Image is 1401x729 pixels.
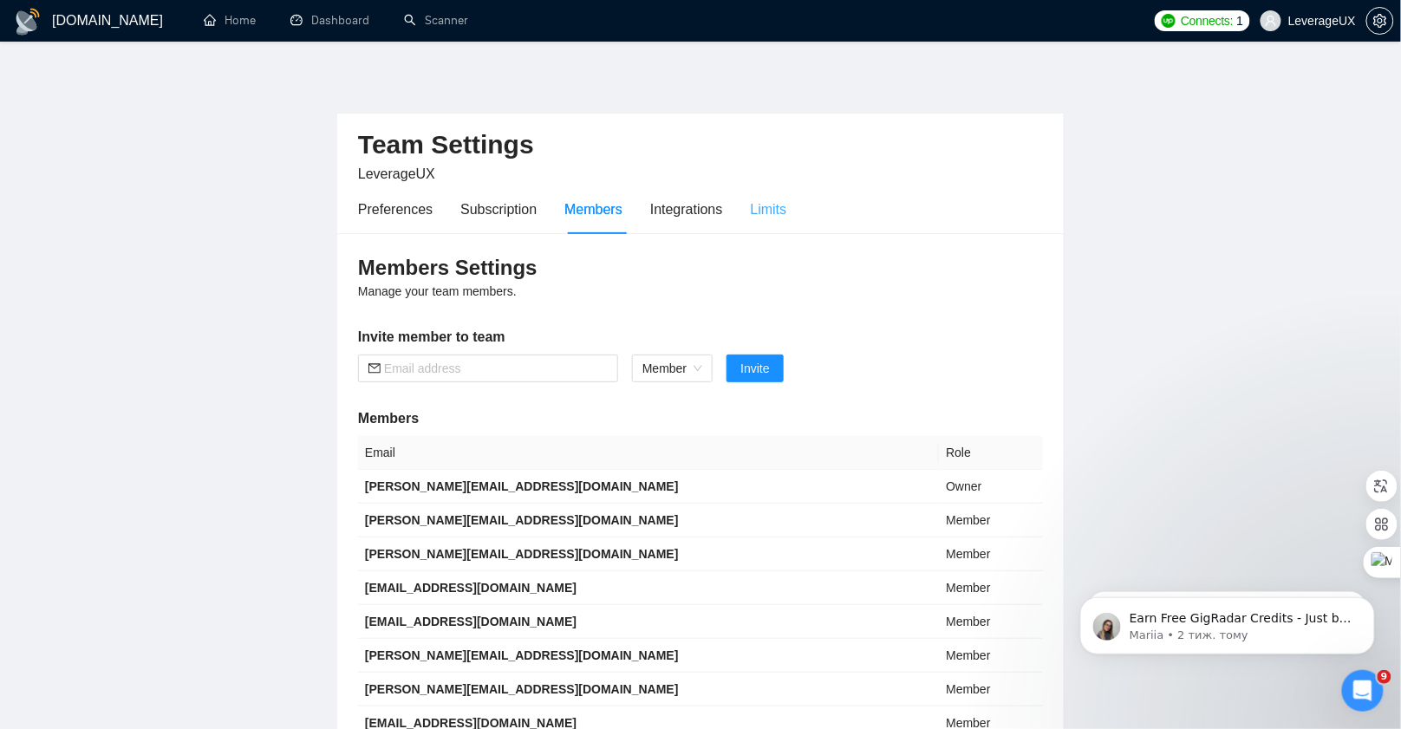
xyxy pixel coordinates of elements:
[1162,14,1176,28] img: upwork-logo.png
[1366,7,1394,35] button: setting
[11,7,44,40] button: go back
[365,648,679,662] b: [PERSON_NAME][EMAIL_ADDRESS][DOMAIN_NAME]
[365,547,679,561] b: [PERSON_NAME][EMAIL_ADDRESS][DOMAIN_NAME]
[14,17,333,142] div: Nazar каже…
[1265,15,1277,27] span: user
[28,152,270,270] div: Вибачте за незручності 🙏 Баланс оновлюється автоматично під час синхронізації, яка відбувається к...
[290,13,369,28] a: dashboardDashboard
[365,615,577,628] b: [EMAIL_ADDRESS][DOMAIN_NAME]
[28,270,270,322] div: Щодо повідомлення про завершення конектів - дякуємо, що звернули увагу.
[358,199,433,220] div: Preferences
[365,513,679,527] b: [PERSON_NAME][EMAIL_ADDRESS][DOMAIN_NAME]
[1054,561,1401,682] iframe: Intercom notifications повідомлення
[1367,14,1393,28] span: setting
[358,127,1043,163] h2: Team Settings
[14,369,284,475] div: Доброго дня![PERSON_NAME] хотів уточнити, чи не залишилось у Вас додаткових запитань?Nazar • 3 дн...
[15,517,332,547] textarea: Повідомлення...
[14,17,284,140] div: Привіт 👋 Мене звати [PERSON_NAME], і я з радістю допоможу вам 😊Будь ласка, надайте мені кілька хв...
[49,10,77,37] img: Profile image for Nazar
[1342,670,1384,712] iframe: To enrich screen reader interactions, please activate Accessibility in Grammarly extension settings
[650,199,723,220] div: Integrations
[1366,14,1394,28] a: setting
[751,199,787,220] div: Limits
[358,254,1043,282] h3: Members Settings
[358,436,939,470] th: Email
[27,554,41,568] button: Вибір емодзі
[727,355,783,382] button: Invite
[1237,11,1244,30] span: 1
[939,605,1043,639] td: Member
[564,199,622,220] div: Members
[358,327,1043,348] h5: Invite member to team
[82,554,96,568] button: Завантажити вкладений файл
[939,470,1043,504] td: Owner
[204,13,256,28] a: homeHome
[14,506,333,530] div: 1 вересня
[271,7,304,40] button: Головна
[84,22,205,39] p: У мережі 3 год тому
[28,380,270,465] div: Доброго дня! [PERSON_NAME] хотів уточнити, чи не залишилось у Вас додаткових запитань?
[939,537,1043,571] td: Member
[358,408,1043,429] h5: Members
[939,436,1043,470] th: Role
[939,639,1043,673] td: Member
[939,504,1043,537] td: Member
[55,554,68,568] button: вибір GIF-файлів
[358,284,517,298] span: Manage your team members.
[740,359,769,378] span: Invite
[14,141,284,332] div: Вибачте за незручності 🙏 Баланс оновлюється автоматично під час синхронізації, яка відбувається к...
[642,355,702,381] span: Member
[365,682,679,696] b: [PERSON_NAME][EMAIL_ADDRESS][DOMAIN_NAME]
[28,28,270,79] div: Привіт 👋 Мене звати [PERSON_NAME], і я з радістю допоможу вам 😊
[84,9,124,22] h1: Nazar
[14,141,333,346] div: Nazar каже…
[28,478,129,489] div: Nazar • 3 дн. тому
[1378,670,1391,684] span: 9
[14,8,42,36] img: logo
[939,673,1043,706] td: Member
[384,359,608,378] input: Email address
[1181,11,1233,30] span: Connects:
[404,13,468,28] a: searchScanner
[28,79,270,130] div: Будь ласка, надайте мені кілька хвилин, щоб уважно ознайомитися з вашим запитом 🖥️🔍
[110,554,124,568] button: Start recording
[365,479,679,493] b: [PERSON_NAME][EMAIL_ADDRESS][DOMAIN_NAME]
[460,199,537,220] div: Subscription
[358,166,435,181] span: LeverageUX
[304,7,336,38] div: Закрити
[365,581,577,595] b: [EMAIL_ADDRESS][DOMAIN_NAME]
[939,571,1043,605] td: Member
[14,369,333,506] div: Nazar каже…
[297,547,325,575] button: Надіслати повідомлення…
[368,362,381,374] span: mail
[14,346,333,369] div: 28 серпня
